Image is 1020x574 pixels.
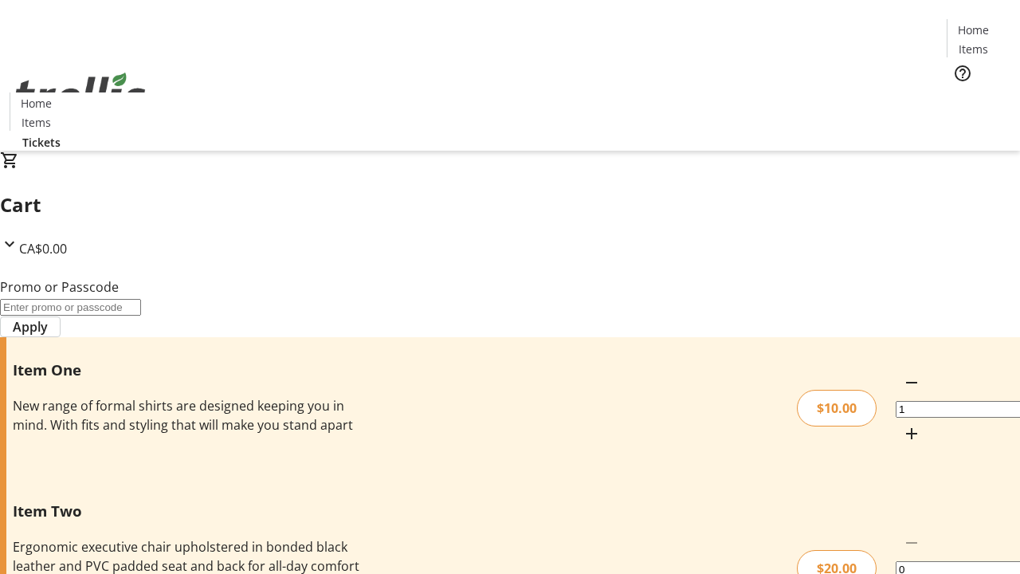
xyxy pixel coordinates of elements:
[896,418,928,450] button: Increment by one
[896,367,928,399] button: Decrement by one
[22,134,61,151] span: Tickets
[10,114,61,131] a: Items
[21,95,52,112] span: Home
[13,317,48,336] span: Apply
[958,22,989,38] span: Home
[10,95,61,112] a: Home
[959,41,988,57] span: Items
[13,500,361,522] h3: Item Two
[10,55,151,135] img: Orient E2E Organization FF5IkU6PR7's Logo
[13,359,361,381] h3: Item One
[959,92,998,109] span: Tickets
[19,240,67,258] span: CA$0.00
[947,22,998,38] a: Home
[947,92,1010,109] a: Tickets
[10,134,73,151] a: Tickets
[13,396,361,434] div: New range of formal shirts are designed keeping you in mind. With fits and styling that will make...
[22,114,51,131] span: Items
[947,41,998,57] a: Items
[947,57,979,89] button: Help
[797,390,877,427] div: $10.00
